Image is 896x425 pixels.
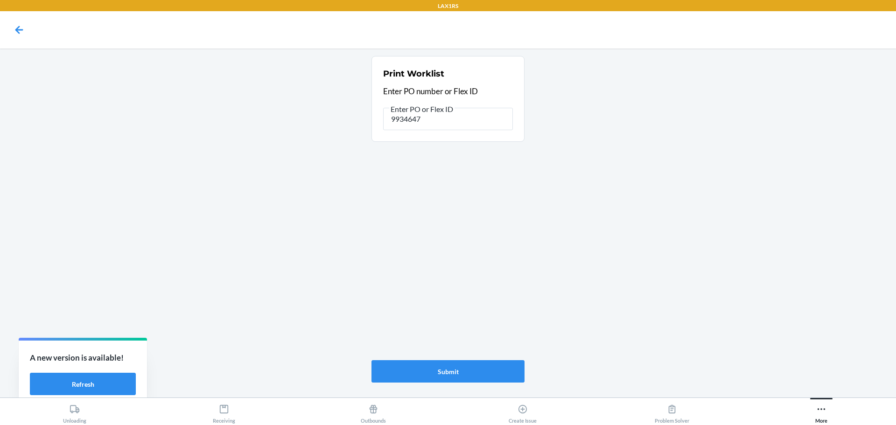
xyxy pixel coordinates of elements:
[383,85,513,98] p: Enter PO number or Flex ID
[30,352,136,364] p: A new version is available!
[448,398,597,424] button: Create Issue
[149,398,299,424] button: Receiving
[389,105,455,114] span: Enter PO or Flex ID
[597,398,747,424] button: Problem Solver
[30,373,136,395] button: Refresh
[655,400,689,424] div: Problem Solver
[383,68,444,80] h2: Print Worklist
[509,400,537,424] div: Create Issue
[213,400,235,424] div: Receiving
[361,400,386,424] div: Outbounds
[383,108,513,130] input: Enter PO or Flex ID
[438,2,458,10] p: LAX1RS
[63,400,86,424] div: Unloading
[299,398,448,424] button: Outbounds
[371,360,525,383] button: Submit
[815,400,827,424] div: More
[747,398,896,424] button: More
